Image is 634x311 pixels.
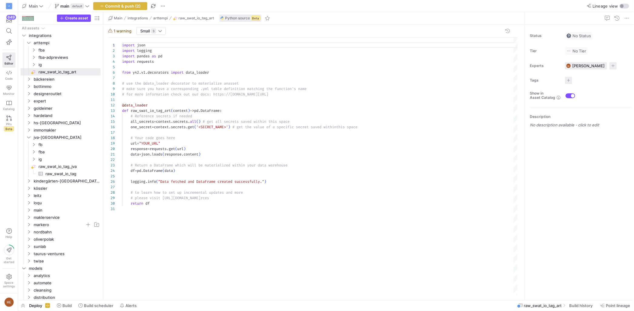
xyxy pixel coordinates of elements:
[21,286,101,294] div: Press SPACE to select this row.
[145,70,148,75] span: .
[154,125,169,129] span: context
[131,146,148,151] span: response
[4,297,14,307] div: ME
[2,98,15,113] a: Catalog
[524,303,562,308] span: raw_swat_io_tag_art
[71,4,84,8] span: default
[21,170,101,177] a: raw_swat_io_tag​​​​​​​​​
[164,152,181,157] span: response
[148,146,150,151] span: =
[3,107,15,111] span: Catalog
[171,70,184,75] span: import
[21,272,101,279] div: Press SPACE to select this row.
[21,279,101,286] div: Press SPACE to select this row.
[21,155,101,163] div: Press SPACE to select this row.
[45,170,94,177] span: raw_swat_io_tag​​​​​​​​​
[171,125,186,129] span: secrets
[171,108,173,113] span: (
[122,59,135,64] span: import
[158,179,264,184] span: "Data fetched and DataFrame created successfully."
[151,28,156,33] span: S
[152,15,169,22] button: arttempi
[34,105,100,112] span: goldeimer
[194,108,198,113] span: pd
[152,152,162,157] span: loads
[108,75,115,81] div: 7
[131,190,237,195] span: # to learn how to set up incremental updates and m
[153,16,168,20] span: arttempi
[62,303,72,308] span: Build
[29,4,38,8] span: Main
[21,243,101,250] div: Press SPACE to select this row.
[145,179,148,184] span: .
[6,122,12,126] span: PRs
[108,102,115,108] div: 12
[336,125,357,129] span: this space
[34,192,100,199] span: leitz
[34,39,100,46] span: arttempi
[34,178,100,185] span: kindergärten-[GEOGRAPHIC_DATA]
[34,229,100,236] span: nordbahn
[108,64,115,70] div: 5
[6,15,16,20] div: 649
[566,48,571,53] img: No tier
[162,152,164,157] span: (
[21,177,101,185] div: Press SPACE to select this row.
[530,49,560,53] span: Tier
[264,179,266,184] span: )
[21,148,101,155] div: Press SPACE to select this row.
[164,168,173,173] span: data
[108,157,115,162] div: 22
[21,185,101,192] div: Press SPACE to select this row.
[21,163,101,170] div: Press SPACE to select this row.
[131,179,145,184] span: logging
[2,15,15,25] button: 649
[108,135,115,141] div: 18
[131,108,171,113] span: raw_swat_io_tag_art
[566,48,586,53] span: No Tier
[2,296,15,309] button: ME
[108,119,115,124] div: 15
[530,115,632,119] p: Description
[21,39,101,46] div: Press SPACE to select this row.
[122,54,135,59] span: import
[225,16,250,20] span: Python source
[21,119,101,126] div: Press SPACE to select this row.
[565,32,593,40] button: No statusNo Status
[141,152,150,157] span: json
[108,124,115,130] div: 16
[188,125,194,129] span: get
[21,141,101,148] div: Press SPACE to select this row.
[190,108,194,113] span: ->
[196,125,228,129] span: '<SECRET_NAME>'
[21,257,101,265] div: Press SPACE to select this row.
[228,81,239,86] span: asset
[530,91,555,100] span: Show in Asset Catalog
[21,2,45,10] button: Main
[5,62,13,65] span: Editor
[156,119,171,124] span: context
[128,16,148,20] span: integrations
[34,185,100,192] span: kössler
[572,63,605,68] span: [PERSON_NAME]
[228,86,307,91] span: finition matching the function's name
[38,141,100,148] span: fb
[65,16,88,20] span: Create asset
[34,221,85,228] span: markero
[190,119,196,124] span: all
[139,141,160,146] span: "YOUR_URL"
[188,119,190,124] span: .
[152,54,156,59] span: as
[196,119,198,124] span: (
[3,92,15,95] span: Monitor
[140,28,150,33] span: Small
[131,135,175,140] span: # Your code goes here
[188,108,190,113] span: )
[114,28,131,33] span: 1 warning
[38,156,100,163] span: ig
[108,184,115,190] div: 27
[114,16,122,20] span: Main
[169,146,175,151] span: get
[21,199,101,206] div: Press SPACE to select this row.
[150,152,152,157] span: .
